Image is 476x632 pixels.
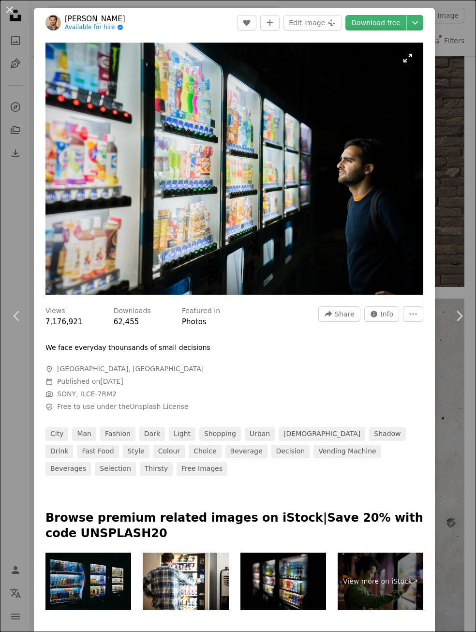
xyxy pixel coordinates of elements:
[45,427,68,441] a: city
[45,43,423,295] img: man on front of vending machines at nighttime
[130,403,188,410] a: Unsplash License
[143,553,228,610] img: Rear View Of Man Using Vending Machine
[182,317,207,326] a: Photos
[381,307,394,321] span: Info
[140,462,173,476] a: thirsty
[45,511,423,542] p: Browse premium related images on iStock | Save 20% with code UNSPLASH20
[77,445,119,458] a: fast food
[260,15,280,30] button: Add to Collection
[57,377,123,385] span: Published on
[45,317,82,326] span: 7,176,921
[45,462,91,476] a: beverages
[240,553,326,610] img: Blurredof colorful soft drinks vending machines
[45,15,61,30] img: Go to Victoriano Izquierdo's profile
[57,402,189,412] span: Free to use under the
[114,317,139,326] span: 62,455
[364,306,400,322] button: Stats about this image
[369,427,405,441] a: shadow
[225,445,268,458] a: beverage
[318,306,360,322] button: Share this image
[57,390,117,399] button: SONY, ILCE-7RM2
[182,306,220,316] h3: Featured in
[139,427,165,441] a: dark
[169,427,195,441] a: light
[95,462,136,476] a: selection
[45,553,131,610] img: beverage vending machine
[313,445,381,458] a: vending machine
[57,364,204,374] span: [GEOGRAPHIC_DATA], [GEOGRAPHIC_DATA]
[338,553,423,610] a: View more on iStock↗
[123,445,149,458] a: style
[403,306,423,322] button: More Actions
[335,307,354,321] span: Share
[72,427,96,441] a: man
[345,15,406,30] a: Download free
[45,445,73,458] a: drink
[65,14,125,24] a: [PERSON_NAME]
[114,306,151,316] h3: Downloads
[65,24,125,31] a: Available for hire
[45,306,65,316] h3: Views
[100,427,135,441] a: fashion
[100,377,123,385] time: July 8, 2018 at 4:20:28 PM GMT+1
[189,445,221,458] a: choice
[271,445,310,458] a: decision
[279,427,365,441] a: [DEMOGRAPHIC_DATA]
[245,427,275,441] a: urban
[199,427,241,441] a: shopping
[283,15,342,30] button: Edit image
[45,343,210,353] p: We face everyday thounsands of small decisions
[237,15,256,30] button: Like
[153,445,185,458] a: colour
[45,43,423,295] button: Zoom in on this image
[442,270,476,362] a: Next
[407,15,423,30] button: Choose download size
[177,462,227,476] a: Free images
